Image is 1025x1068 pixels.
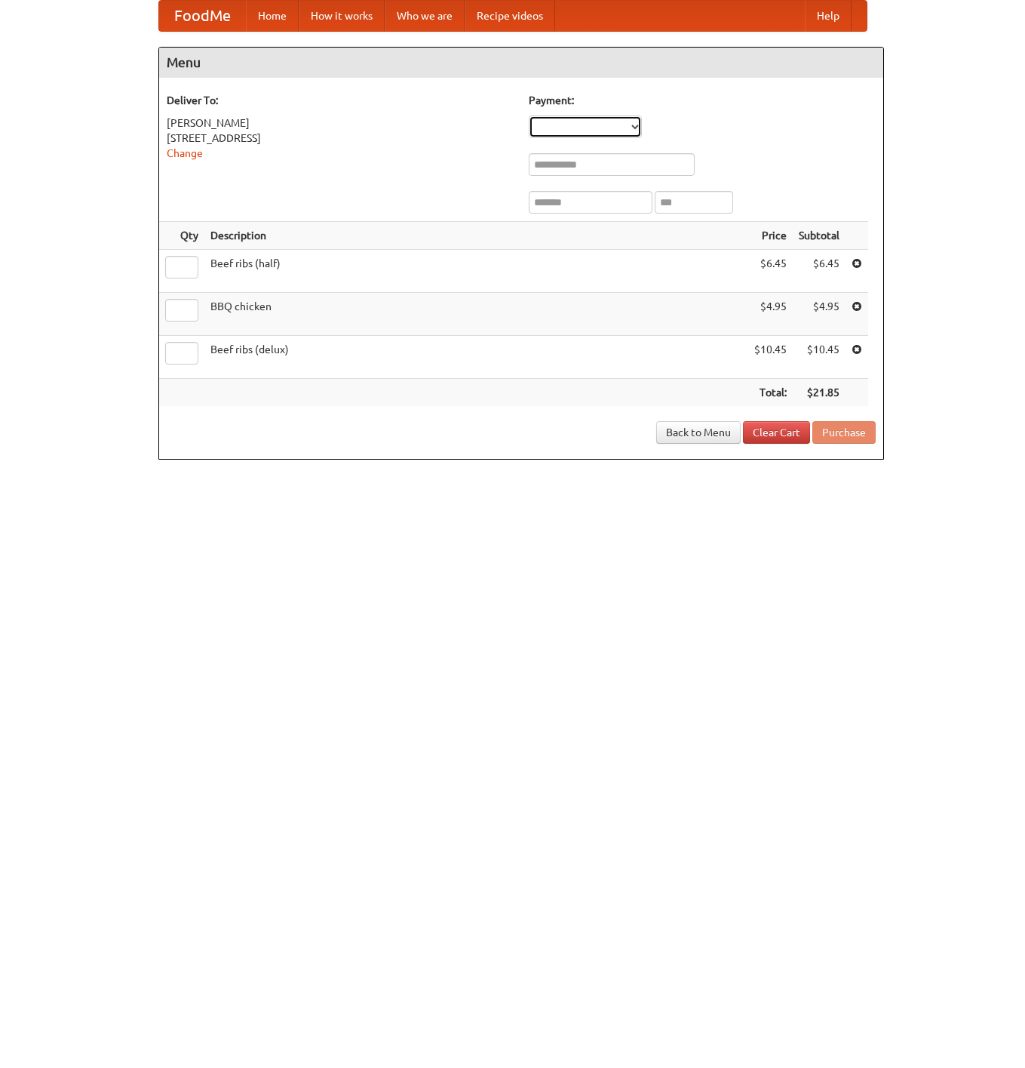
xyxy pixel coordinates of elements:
td: Beef ribs (delux) [204,336,748,379]
h5: Deliver To: [167,93,514,108]
th: Subtotal [793,222,845,250]
a: Back to Menu [656,421,741,444]
td: BBQ chicken [204,293,748,336]
td: Beef ribs (half) [204,250,748,293]
a: Change [167,147,203,159]
button: Purchase [812,421,876,444]
th: Price [748,222,793,250]
th: $21.85 [793,379,845,407]
a: Help [805,1,852,31]
td: $4.95 [748,293,793,336]
td: $4.95 [793,293,845,336]
th: Qty [159,222,204,250]
td: $10.45 [748,336,793,379]
div: [STREET_ADDRESS] [167,131,514,146]
td: $10.45 [793,336,845,379]
h4: Menu [159,48,883,78]
td: $6.45 [793,250,845,293]
a: Recipe videos [465,1,555,31]
th: Description [204,222,748,250]
th: Total: [748,379,793,407]
a: How it works [299,1,385,31]
h5: Payment: [529,93,876,108]
div: [PERSON_NAME] [167,115,514,131]
a: FoodMe [159,1,246,31]
td: $6.45 [748,250,793,293]
a: Clear Cart [743,421,810,444]
a: Who we are [385,1,465,31]
a: Home [246,1,299,31]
